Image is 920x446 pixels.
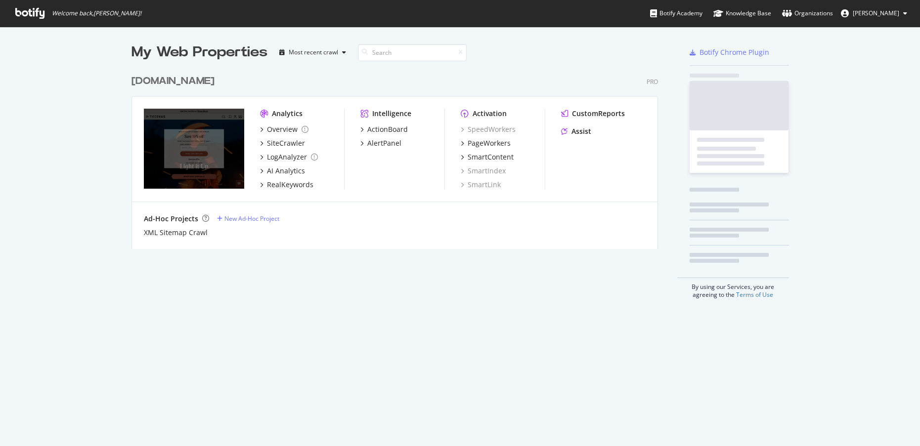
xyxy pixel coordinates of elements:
[52,9,141,17] span: Welcome back, [PERSON_NAME] !
[224,214,279,223] div: New Ad-Hoc Project
[144,228,208,238] a: XML Sitemap Crawl
[272,109,303,119] div: Analytics
[677,278,789,299] div: By using our Services, you are agreeing to the
[358,44,467,61] input: Search
[650,8,702,18] div: Botify Academy
[461,166,506,176] a: SmartIndex
[267,138,305,148] div: SiteCrawler
[260,180,313,190] a: RealKeywords
[131,42,267,62] div: My Web Properties
[144,214,198,224] div: Ad-Hoc Projects
[267,152,307,162] div: LogAnalyzer
[468,152,514,162] div: SmartContent
[260,152,318,162] a: LogAnalyzer
[647,78,658,86] div: Pro
[572,109,625,119] div: CustomReports
[131,74,219,88] a: [DOMAIN_NAME]
[131,74,215,88] div: [DOMAIN_NAME]
[782,8,833,18] div: Organizations
[468,138,511,148] div: PageWorkers
[833,5,915,21] button: [PERSON_NAME]
[217,214,279,223] a: New Ad-Hoc Project
[690,47,769,57] a: Botify Chrome Plugin
[260,124,308,134] a: Overview
[700,47,769,57] div: Botify Chrome Plugin
[267,124,298,134] div: Overview
[267,166,305,176] div: AI Analytics
[267,180,313,190] div: RealKeywords
[275,44,350,60] button: Most recent crawl
[713,8,771,18] div: Knowledge Base
[144,109,244,189] img: tecovas.com
[360,124,408,134] a: ActionBoard
[461,180,501,190] a: SmartLink
[260,166,305,176] a: AI Analytics
[367,124,408,134] div: ActionBoard
[473,109,507,119] div: Activation
[360,138,401,148] a: AlertPanel
[461,152,514,162] a: SmartContent
[372,109,411,119] div: Intelligence
[260,138,305,148] a: SiteCrawler
[289,49,338,55] div: Most recent crawl
[736,290,773,299] a: Terms of Use
[571,126,591,136] div: Assist
[461,124,516,134] a: SpeedWorkers
[853,9,899,17] span: Jessica Stilley
[131,62,666,249] div: grid
[561,126,591,136] a: Assist
[367,138,401,148] div: AlertPanel
[461,138,511,148] a: PageWorkers
[561,109,625,119] a: CustomReports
